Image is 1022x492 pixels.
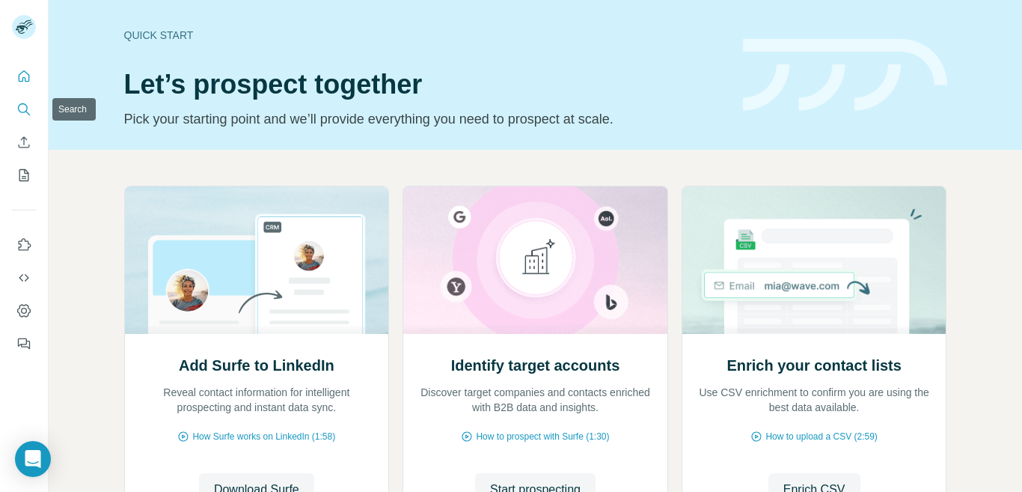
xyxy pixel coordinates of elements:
[12,129,36,156] button: Enrich CSV
[124,109,725,130] p: Pick your starting point and we’ll provide everything you need to prospect at scale.
[12,162,36,189] button: My lists
[124,70,725,100] h1: Let’s prospect together
[12,63,36,90] button: Quick start
[765,430,877,443] span: How to upload a CSV (2:59)
[12,231,36,258] button: Use Surfe on LinkedIn
[418,385,652,415] p: Discover target companies and contacts enriched with B2B data and insights.
[726,355,901,376] h2: Enrich your contact lists
[12,264,36,291] button: Use Surfe API
[743,39,947,112] img: banner
[403,186,668,334] img: Identify target accounts
[179,355,334,376] h2: Add Surfe to LinkedIn
[697,385,931,415] p: Use CSV enrichment to confirm you are using the best data available.
[15,441,51,477] div: Open Intercom Messenger
[12,330,36,357] button: Feedback
[451,355,620,376] h2: Identify target accounts
[192,430,335,443] span: How Surfe works on LinkedIn (1:58)
[140,385,374,415] p: Reveal contact information for intelligent prospecting and instant data sync.
[12,297,36,324] button: Dashboard
[476,430,609,443] span: How to prospect with Surfe (1:30)
[12,96,36,123] button: Search
[124,28,725,43] div: Quick start
[682,186,947,334] img: Enrich your contact lists
[124,186,390,334] img: Add Surfe to LinkedIn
